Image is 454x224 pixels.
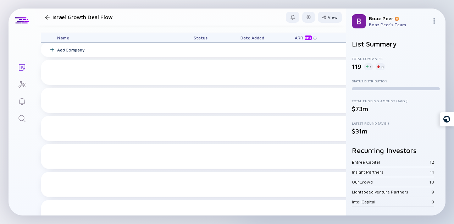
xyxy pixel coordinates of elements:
[430,169,434,175] div: 11
[352,179,429,185] div: OurCrowd
[9,75,35,92] a: Investor Map
[339,33,379,42] div: Tags
[194,35,207,40] span: Status
[352,127,440,135] div: $31m
[352,40,440,48] h2: List Summary
[305,35,312,40] div: beta
[429,179,434,185] div: 10
[369,22,428,27] div: Boaz Peer's Team
[369,15,428,21] div: Boaz Peer
[352,121,440,125] div: Latest Round (Avg.)
[364,63,373,70] div: 1
[352,63,361,70] div: 119
[431,18,437,24] img: Menu
[51,33,179,42] div: Name
[352,105,440,113] div: $73m
[430,159,434,165] div: 12
[352,159,430,165] div: Entrée Capital
[352,199,431,204] div: Intel Capital
[9,109,35,126] a: Search
[318,12,342,23] button: View
[57,47,84,53] div: Add Company
[352,169,430,175] div: Insight Partners
[9,58,35,75] a: Lists
[232,33,272,42] div: Date Added
[431,189,434,195] div: 9
[52,14,112,20] h1: Israel Growth Deal Flow
[295,35,313,40] div: ARR
[352,79,440,83] div: Status Distribution
[352,146,440,154] h2: Recurring Investors
[352,14,366,28] img: Boaz Profile Picture
[9,92,35,109] a: Reminders
[431,199,434,204] div: 9
[352,56,440,61] div: Total Companies
[352,189,431,195] div: Lightspeed Venture Partners
[352,99,440,103] div: Total Funding Amount (Avg.)
[376,63,385,70] div: 0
